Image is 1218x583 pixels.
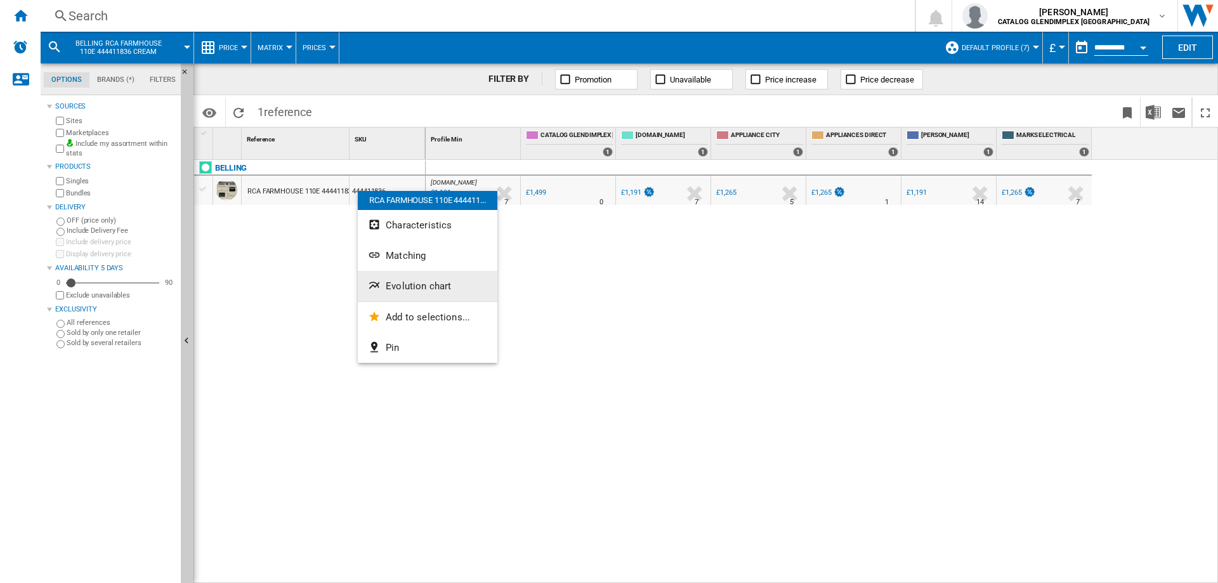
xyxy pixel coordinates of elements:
span: Pin [386,342,399,353]
button: Pin... [358,332,497,363]
span: Matching [386,250,426,261]
button: Evolution chart [358,271,497,301]
div: RCA FARMHOUSE 110E 444411... [358,191,497,210]
button: Characteristics [358,210,497,240]
span: Evolution chart [386,280,451,292]
button: Matching [358,240,497,271]
span: Add to selections... [386,311,470,323]
button: Add to selections... [358,302,497,332]
span: Characteristics [386,219,452,231]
